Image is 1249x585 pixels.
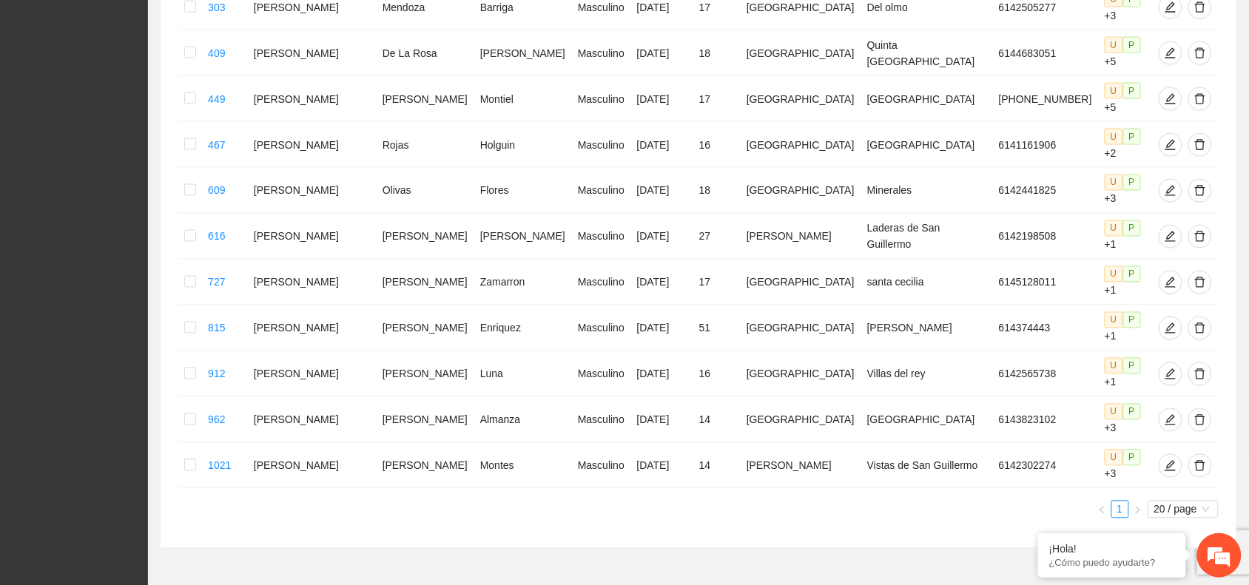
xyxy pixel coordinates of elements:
span: U [1105,312,1123,328]
td: [GEOGRAPHIC_DATA] [741,351,861,397]
td: [DATE] [631,443,693,489]
span: edit [1159,1,1182,13]
td: 17 [693,260,741,305]
td: Vistas de San Guillermo [861,443,993,489]
td: Masculino [572,443,631,489]
td: Olivas [377,168,474,214]
td: 27 [693,214,741,260]
button: delete [1188,87,1212,111]
td: Zamarron [474,260,572,305]
td: [PERSON_NAME] [474,214,572,260]
td: Masculino [572,168,631,214]
span: edit [1159,460,1182,472]
span: P [1123,450,1141,466]
button: edit [1159,271,1182,294]
a: 467 [208,139,225,151]
td: [DATE] [631,260,693,305]
td: [PERSON_NAME] [377,397,474,443]
td: [PERSON_NAME] [248,30,377,76]
td: Almanza [474,397,572,443]
td: +5 [1099,30,1153,76]
span: edit [1159,231,1182,243]
td: Holguin [474,122,572,168]
td: 14 [693,443,741,489]
td: 6142302274 [993,443,1099,489]
button: delete [1188,133,1212,157]
span: right [1134,506,1142,515]
span: P [1123,175,1141,191]
button: edit [1159,225,1182,248]
td: +1 [1099,351,1153,397]
span: left [1098,506,1107,515]
p: ¿Cómo puedo ayudarte? [1049,557,1175,568]
td: [PERSON_NAME] [377,76,474,122]
td: [GEOGRAPHIC_DATA] [741,397,861,443]
button: delete [1188,362,1212,386]
div: ¡Hola! [1049,543,1175,555]
td: +1 [1099,305,1153,351]
span: delete [1189,93,1211,105]
td: [PERSON_NAME] [248,397,377,443]
td: Montes [474,443,572,489]
button: delete [1188,41,1212,65]
span: delete [1189,47,1211,59]
td: Quinta [GEOGRAPHIC_DATA] [861,30,993,76]
td: [DATE] [631,76,693,122]
td: +3 [1099,443,1153,489]
span: U [1105,404,1123,420]
span: edit [1159,139,1182,151]
td: 51 [693,305,741,351]
button: edit [1159,454,1182,478]
button: edit [1159,41,1182,65]
td: Masculino [572,214,631,260]
span: U [1105,358,1123,374]
span: delete [1189,231,1211,243]
td: [GEOGRAPHIC_DATA] [741,76,861,122]
span: delete [1189,368,1211,380]
button: left [1094,501,1111,518]
td: [PERSON_NAME] [741,214,861,260]
td: +3 [1099,168,1153,214]
td: 14 [693,397,741,443]
td: [PERSON_NAME] [248,122,377,168]
a: 962 [208,414,225,426]
div: Chatee con nosotros ahora [77,75,249,95]
td: 6144683051 [993,30,1099,76]
td: Masculino [572,122,631,168]
a: 303 [208,1,225,13]
td: [GEOGRAPHIC_DATA] [741,305,861,351]
td: [DATE] [631,305,693,351]
td: [GEOGRAPHIC_DATA] [741,122,861,168]
td: [PERSON_NAME] [377,214,474,260]
td: +1 [1099,260,1153,305]
a: 449 [208,93,225,105]
textarea: Escriba su mensaje y pulse “Intro” [7,404,282,456]
span: Estamos en línea. [86,197,204,347]
span: edit [1159,185,1182,197]
a: 609 [208,185,225,197]
span: delete [1189,277,1211,288]
button: right [1129,501,1147,518]
td: 6142198508 [993,214,1099,260]
span: U [1105,450,1123,466]
td: [PERSON_NAME] [377,443,474,489]
td: santa cecilia [861,260,993,305]
button: delete [1188,454,1212,478]
a: 1021 [208,460,231,472]
td: [DATE] [631,214,693,260]
td: [PERSON_NAME] [741,443,861,489]
span: delete [1189,460,1211,472]
td: Masculino [572,76,631,122]
td: Masculino [572,305,631,351]
span: U [1105,266,1123,283]
td: [PERSON_NAME] [474,30,572,76]
td: [DATE] [631,397,693,443]
td: Masculino [572,260,631,305]
td: Flores [474,168,572,214]
td: 18 [693,168,741,214]
td: Enriquez [474,305,572,351]
span: P [1123,220,1141,237]
td: [GEOGRAPHIC_DATA] [861,122,993,168]
span: U [1105,220,1123,237]
td: [PERSON_NAME] [248,351,377,397]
